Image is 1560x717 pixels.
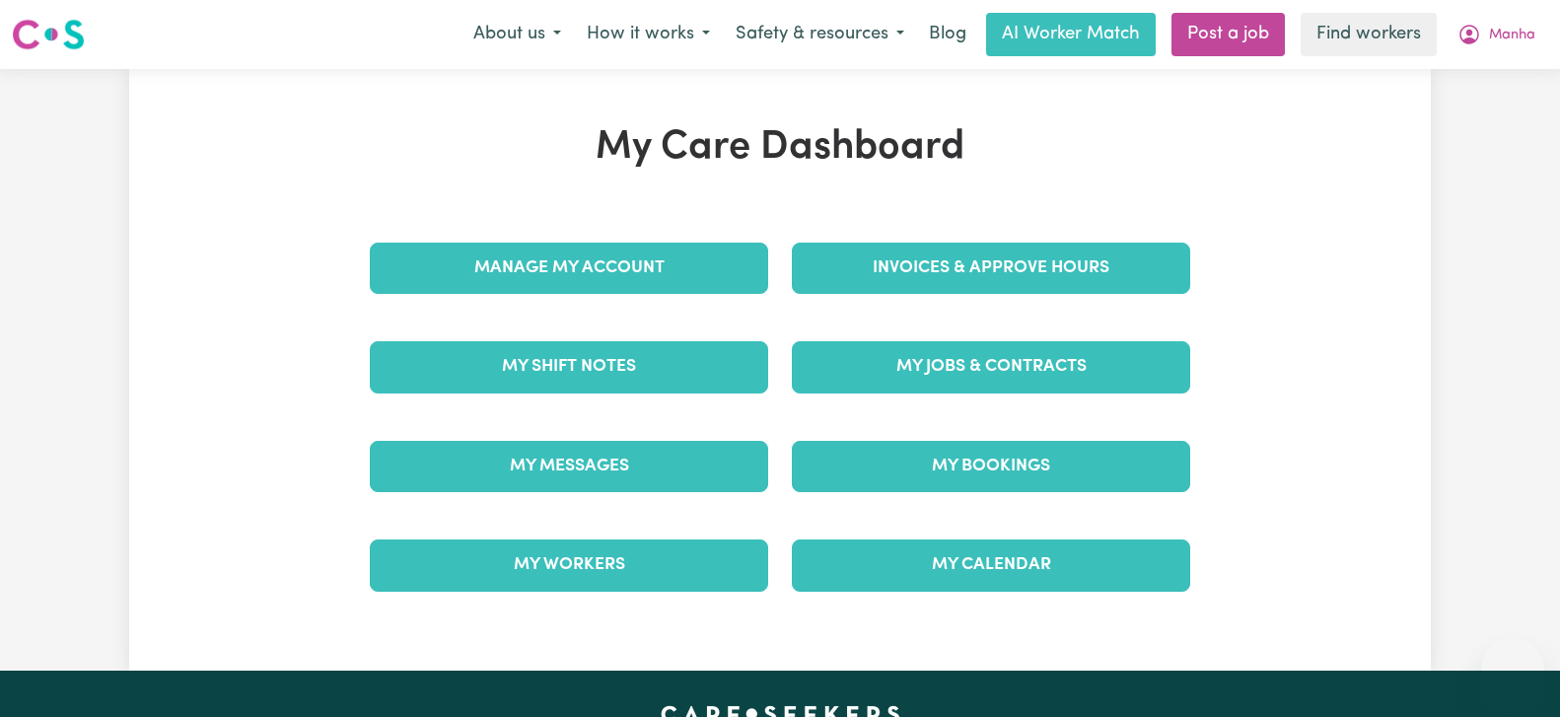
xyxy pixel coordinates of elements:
[792,243,1190,294] a: Invoices & Approve Hours
[370,341,768,393] a: My Shift Notes
[917,13,978,56] a: Blog
[792,539,1190,591] a: My Calendar
[1171,13,1285,56] a: Post a job
[1445,14,1548,55] button: My Account
[12,12,85,57] a: Careseekers logo
[1481,638,1544,701] iframe: Button to launch messaging window
[792,341,1190,393] a: My Jobs & Contracts
[1489,25,1535,46] span: Manha
[1301,13,1437,56] a: Find workers
[461,14,574,55] button: About us
[12,17,85,52] img: Careseekers logo
[370,243,768,294] a: Manage My Account
[986,13,1156,56] a: AI Worker Match
[358,124,1202,172] h1: My Care Dashboard
[370,539,768,591] a: My Workers
[574,14,723,55] button: How it works
[792,441,1190,492] a: My Bookings
[370,441,768,492] a: My Messages
[723,14,917,55] button: Safety & resources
